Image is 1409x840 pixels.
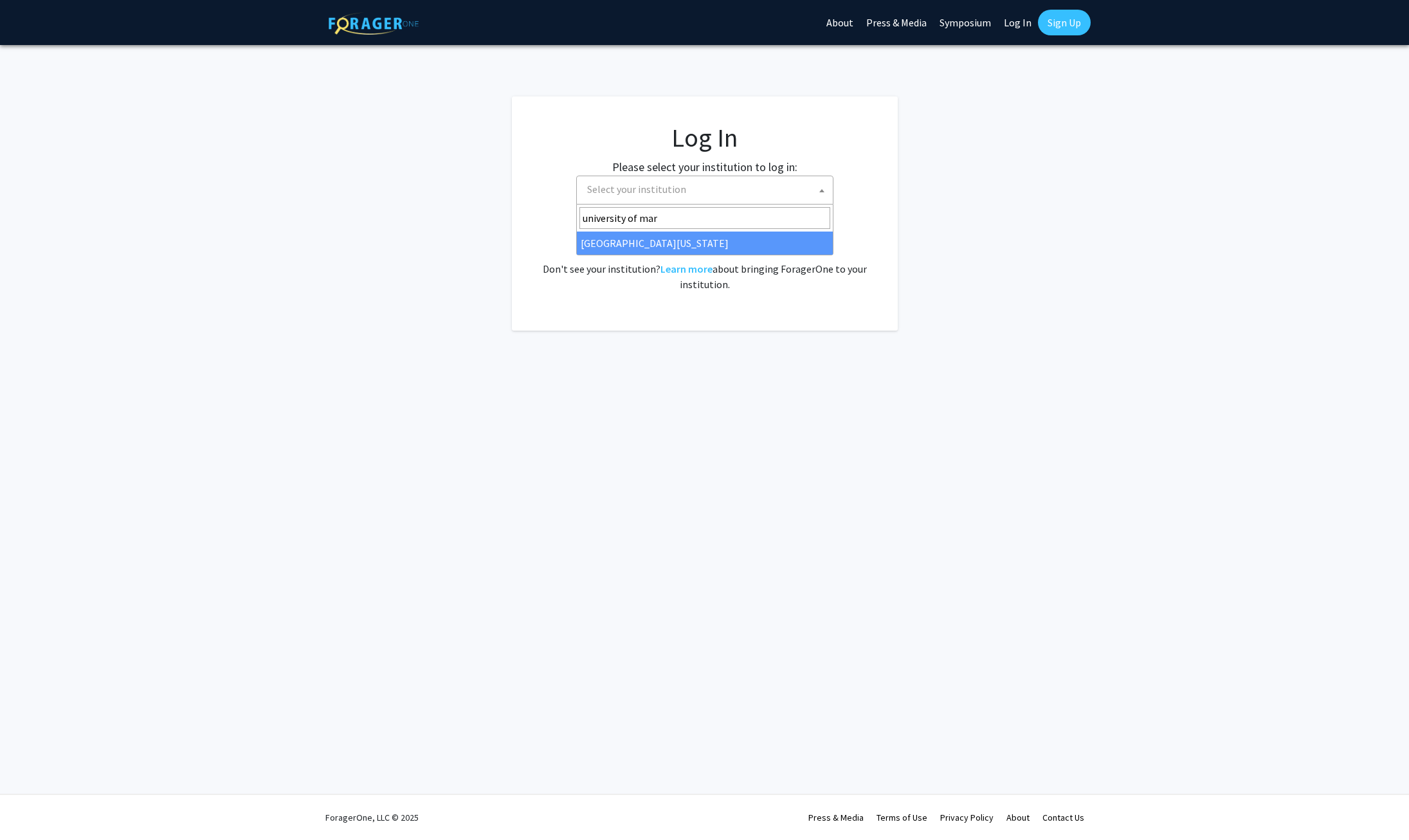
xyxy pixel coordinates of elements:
[612,158,797,176] label: Please select your institution to log in:
[582,176,833,203] span: Select your institution
[10,782,55,830] iframe: Chat
[579,207,830,229] input: Search
[940,812,994,823] a: Privacy Policy
[538,230,872,292] div: No account? . Don't see your institution? about bringing ForagerOne to your institution.
[660,262,713,275] a: Learn more about bringing ForagerOne to your institution
[877,812,927,823] a: Terms of Use
[1038,10,1091,35] a: Sign Up
[1006,812,1030,823] a: About
[329,12,419,35] img: ForagerOne Logo
[576,176,833,205] span: Select your institution
[577,232,833,255] li: [GEOGRAPHIC_DATA][US_STATE]
[325,795,419,840] div: ForagerOne, LLC © 2025
[587,183,686,196] span: Select your institution
[808,812,864,823] a: Press & Media
[1042,812,1084,823] a: Contact Us
[538,122,872,153] h1: Log In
